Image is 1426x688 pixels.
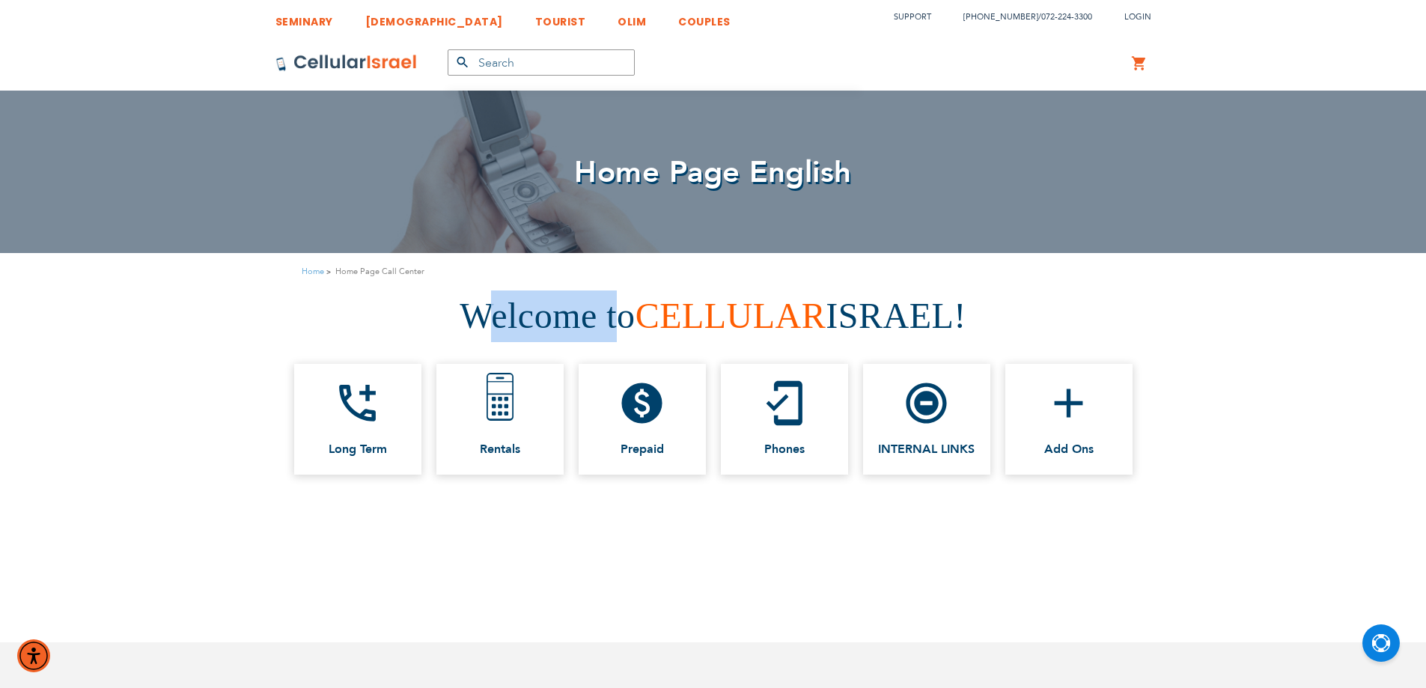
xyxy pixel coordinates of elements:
input: Search [448,49,635,76]
a: do_not_disturb_on_total_silence INTERNAL LINKS [863,364,990,475]
a: OLIM [618,4,646,31]
span: CELLULAR [636,296,826,335]
i: add [1044,379,1093,427]
a: [DEMOGRAPHIC_DATA] [365,4,503,31]
div: Accessibility Menu [17,639,50,672]
strong: Home Page Call Center [335,264,424,278]
span: Login [1124,11,1151,22]
span: Rentals [480,442,520,456]
a: Rentals [436,364,564,475]
span: INTERNAL LINKS [878,442,975,456]
i: mobile_friendly [760,379,808,427]
span: Add Ons [1044,442,1094,456]
span: Prepaid [621,442,664,456]
h1: Welcome to ISRAEL! [11,290,1415,342]
span: Home Page English [574,152,852,193]
span: Long Term [329,442,387,456]
li: / [948,6,1092,28]
a: SEMINARY [275,4,333,31]
a: add_ic_call Long Term [294,364,421,475]
i: add_ic_call [333,379,382,427]
a: COUPLES [678,4,731,31]
a: Home [302,266,324,277]
img: Cellular Israel Logo [275,54,418,72]
a: add Add Ons [1005,364,1133,475]
a: Support [894,11,931,22]
a: 072-224-3300 [1041,11,1092,22]
a: TOURIST [535,4,586,31]
a: mobile_friendly Phones [721,364,848,475]
i: paid [618,379,666,427]
a: [PHONE_NUMBER] [963,11,1038,22]
a: paid Prepaid [579,364,706,475]
span: Phones [764,442,805,456]
i: do_not_disturb_on_total_silence [902,379,951,427]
